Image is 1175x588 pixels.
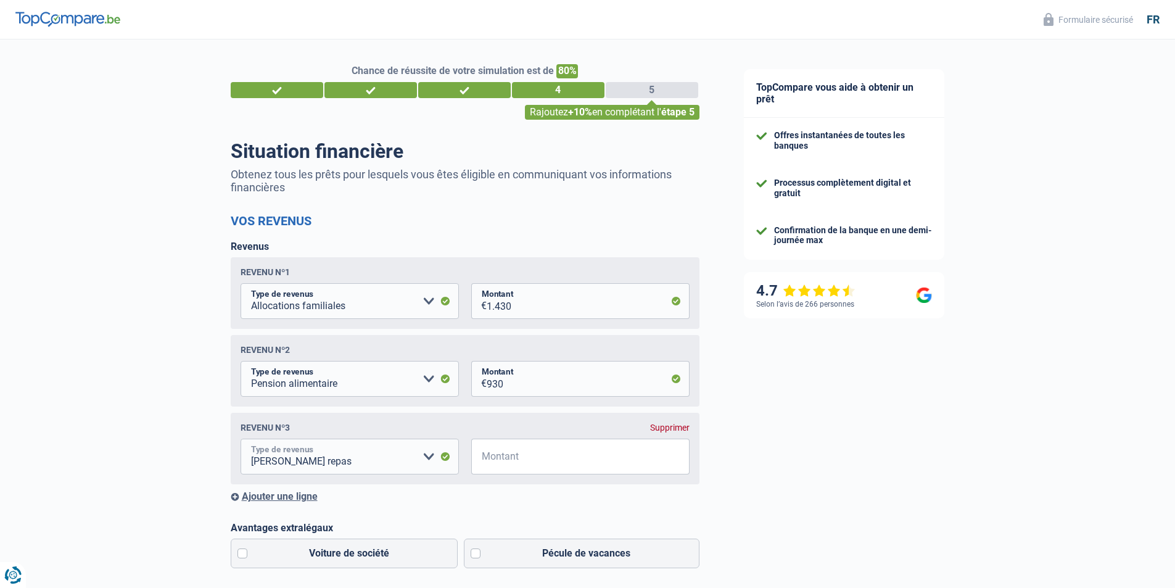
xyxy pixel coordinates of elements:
[231,241,269,252] label: Revenus
[744,69,944,118] div: TopCompare vous aide à obtenir un prêt
[756,282,855,300] div: 4.7
[774,225,932,246] div: Confirmation de la banque en une demi-journée max
[324,82,417,98] div: 2
[231,522,699,534] label: Avantages extralégaux
[231,139,699,163] h1: Situation financière
[606,82,698,98] div: 5
[471,439,487,474] span: €
[774,130,932,151] div: Offres instantanées de toutes les banques
[471,361,487,397] span: €
[1147,13,1160,27] div: fr
[15,12,120,27] img: TopCompare Logo
[241,423,290,433] div: Revenu nº3
[231,168,699,194] p: Obtenez tous les prêts pour lesquels vous êtes éligible en communiquant vos informations financières
[525,105,699,120] div: Rajoutez en complétant l'
[556,64,578,78] span: 80%
[231,491,699,502] div: Ajouter une ligne
[471,283,487,319] span: €
[661,106,695,118] span: étape 5
[231,539,458,568] label: Voiture de société
[1036,9,1140,30] button: Formulaire sécurisé
[352,65,554,77] span: Chance de réussite de votre simulation est de
[418,82,511,98] div: 3
[650,423,690,433] div: Supprimer
[231,213,699,228] h2: Vos revenus
[756,300,854,308] div: Selon l’avis de 266 personnes
[231,82,323,98] div: 1
[241,345,290,355] div: Revenu nº2
[774,178,932,199] div: Processus complètement digital et gratuit
[241,267,290,277] div: Revenu nº1
[464,539,699,568] label: Pécule de vacances
[512,82,604,98] div: 4
[568,106,592,118] span: +10%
